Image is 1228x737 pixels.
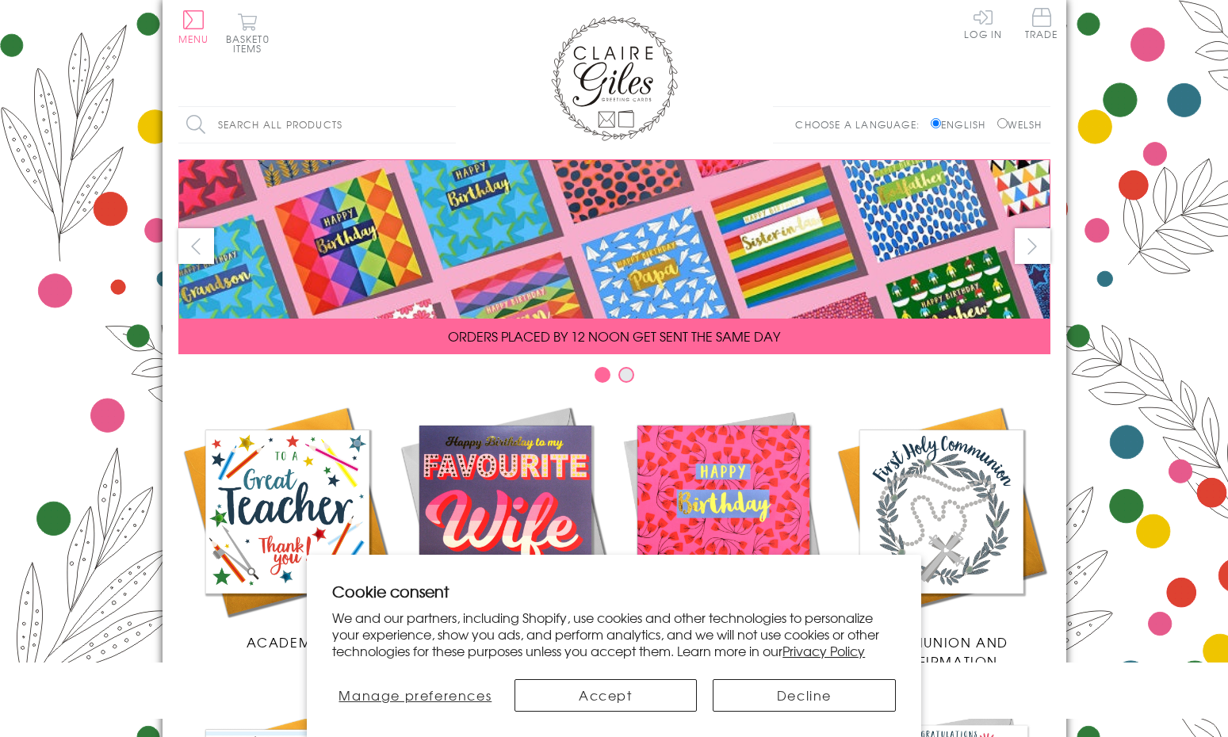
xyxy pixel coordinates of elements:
[782,641,865,660] a: Privacy Policy
[795,117,928,132] p: Choose a language:
[448,326,780,346] span: ORDERS PLACED BY 12 NOON GET SENT THE SAME DAY
[178,403,396,651] a: Academic
[233,32,270,55] span: 0 items
[178,366,1050,391] div: Carousel Pagination
[1025,8,1058,39] span: Trade
[396,403,614,651] a: New Releases
[595,367,610,383] button: Carousel Page 1 (Current Slide)
[931,117,993,132] label: English
[515,679,698,712] button: Accept
[1015,228,1050,264] button: next
[964,8,1002,39] a: Log In
[614,403,832,651] a: Birthdays
[440,107,456,143] input: Search
[551,16,678,141] img: Claire Giles Greetings Cards
[178,32,209,46] span: Menu
[226,13,270,53] button: Basket0 items
[178,10,209,44] button: Menu
[332,609,896,659] p: We and our partners, including Shopify, use cookies and other technologies to personalize your ex...
[832,403,1050,670] a: Communion and Confirmation
[178,107,456,143] input: Search all products
[1025,8,1058,42] a: Trade
[332,580,896,602] h2: Cookie consent
[874,632,1008,670] span: Communion and Confirmation
[931,118,941,128] input: English
[713,679,896,712] button: Decline
[339,685,492,705] span: Manage preferences
[247,632,328,651] span: Academic
[997,118,1008,128] input: Welsh
[997,117,1042,132] label: Welsh
[332,679,498,712] button: Manage preferences
[178,228,214,264] button: prev
[618,367,634,383] button: Carousel Page 2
